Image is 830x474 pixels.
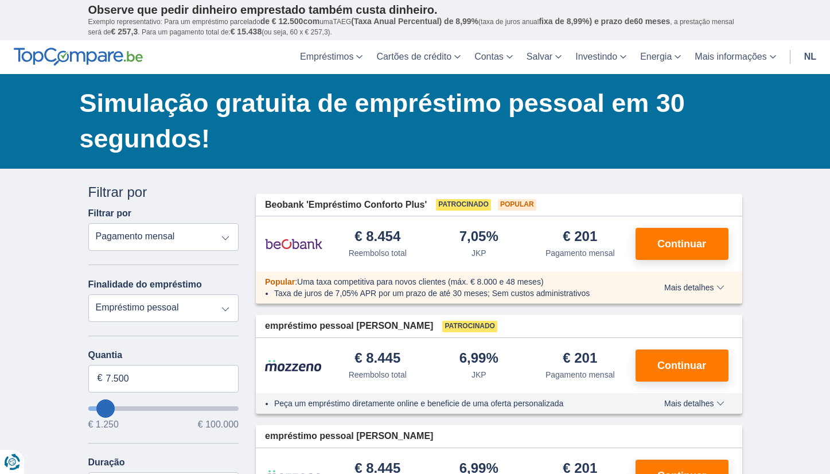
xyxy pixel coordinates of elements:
[88,406,239,411] input: queroPedirEmprestado
[688,40,782,74] a: Mais informações
[459,350,498,366] font: 6,99%
[478,18,481,26] font: (
[138,28,230,36] font: . Para um pagamento total de:
[633,40,688,74] a: Energia
[274,399,563,408] font: Peça um empréstimo diretamente online e beneficie de uma oferta personalizada
[563,350,597,366] font: € 201
[369,40,467,74] a: Cartões de crédito
[520,40,568,74] a: Salvar
[438,200,489,208] font: Patrocinado
[657,360,706,371] font: Continuar
[274,289,590,298] font: Taxa de juros de 7,05% APR por um prazo de até 30 meses; Sem custos administrativos
[695,52,766,61] font: Mais informações
[471,248,486,258] font: JKP
[568,40,633,74] a: Investindo
[459,228,498,244] font: 7,05%
[349,248,407,258] font: Reembolso total
[656,399,732,408] button: Mais detalhes
[88,279,202,289] font: Finalidade do empréstimo
[664,399,714,408] font: Mais detalhes
[657,238,706,250] font: Continuar
[265,277,295,286] font: Popular
[545,370,615,379] font: Pagamento mensal
[88,18,260,26] font: Exemplo representativo: Para um empréstimo parcelado
[467,40,520,74] a: Contas
[351,17,478,26] font: (Taxa Anual Percentual) de 8,99%
[664,283,714,292] font: Mais detalhes
[474,52,504,61] font: Contas
[111,27,138,36] font: € 257,3
[527,52,552,61] font: Salvar
[563,228,597,244] font: € 201
[265,431,433,441] font: empréstimo pessoal [PERSON_NAME]
[88,457,125,467] font: Duração
[88,208,132,218] font: Filtrar por
[265,321,433,331] font: empréstimo pessoal [PERSON_NAME]
[88,350,123,360] font: Quantia
[300,52,353,61] font: Empréstimos
[354,228,400,244] font: € 8.454
[640,52,672,61] font: Energia
[260,17,303,26] font: de € 12.500
[481,18,539,26] font: taxa de juros anual
[198,419,239,429] font: € 100.000
[804,52,816,61] font: nl
[265,200,427,209] font: Beobank 'Empréstimo Conforto Plus'
[303,17,319,26] font: com
[539,17,634,26] font: fixa de 8,99%) e prazo de
[545,248,615,258] font: Pagamento mensal
[88,3,438,16] font: Observe que pedir dinheiro emprestado também custa dinheiro.
[636,228,728,260] button: Continuar
[295,277,297,286] font: :
[262,28,332,36] font: (ou seja, 60 x € 257,3).
[636,349,728,382] button: Continuar
[797,40,823,74] a: nl
[80,88,685,153] font: Simulação gratuita de empréstimo pessoal em 30 segundos!
[354,350,400,366] font: € 8.445
[471,370,486,379] font: JKP
[319,18,333,26] font: uma
[500,200,534,208] font: Popular
[575,52,617,61] font: Investindo
[88,184,147,200] font: Filtrar por
[297,277,544,286] font: Uma taxa competitiva para novos clientes (máx. € 8.000 e 48 meses)
[656,283,732,292] button: Mais detalhes
[88,419,119,429] font: € 1.250
[98,373,103,383] font: €
[634,17,670,26] font: 60 meses
[231,27,262,36] font: € 15.438
[293,40,369,74] a: Empréstimos
[88,18,734,36] font: , a prestação mensal será de
[445,322,495,330] font: Patrocinado
[333,18,352,26] font: TAEG
[349,370,407,379] font: Reembolso total
[265,359,322,372] img: produto.pl.alt Mozzeno
[265,230,322,258] img: produto.pl.alt Beobank
[376,52,451,61] font: Cartões de crédito
[14,48,143,66] img: TopCompare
